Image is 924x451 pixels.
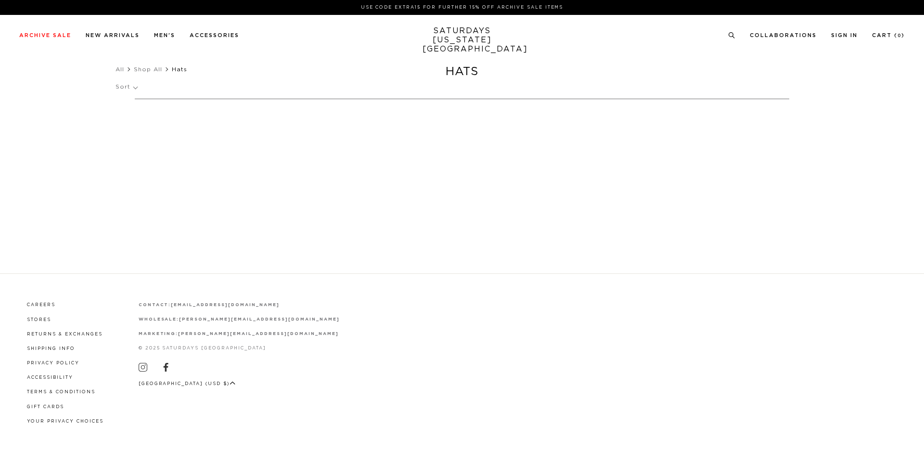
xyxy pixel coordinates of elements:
a: Gift Cards [27,405,64,409]
a: Shop All [134,66,162,72]
a: Shipping Info [27,347,75,351]
a: [EMAIL_ADDRESS][DOMAIN_NAME] [171,303,279,307]
p: Sort [115,76,137,98]
p: Use Code EXTRA15 for Further 15% Off Archive Sale Items [23,4,901,11]
a: [PERSON_NAME][EMAIL_ADDRESS][DOMAIN_NAME] [179,317,339,322]
strong: marketing: [139,332,179,336]
a: Privacy Policy [27,361,79,365]
a: Your privacy choices [27,419,103,424]
a: Sign In [831,33,858,38]
a: Careers [27,303,55,307]
a: Archive Sale [19,33,71,38]
a: [PERSON_NAME][EMAIL_ADDRESS][DOMAIN_NAME] [178,332,338,336]
a: Accessories [190,33,239,38]
strong: contact: [139,303,171,307]
button: [GEOGRAPHIC_DATA] (USD $) [139,380,236,387]
p: © 2025 Saturdays [GEOGRAPHIC_DATA] [139,345,340,352]
strong: wholesale: [139,317,180,322]
a: SATURDAYS[US_STATE][GEOGRAPHIC_DATA] [423,26,502,54]
small: 0 [898,34,901,38]
a: Accessibility [27,375,73,380]
a: Collaborations [750,33,817,38]
a: All [115,66,124,72]
span: Hats [172,66,187,72]
a: Terms & Conditions [27,390,95,394]
a: Stores [27,318,51,322]
a: Cart (0) [872,33,905,38]
a: Returns & Exchanges [27,332,103,336]
a: New Arrivals [86,33,140,38]
a: Men's [154,33,175,38]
